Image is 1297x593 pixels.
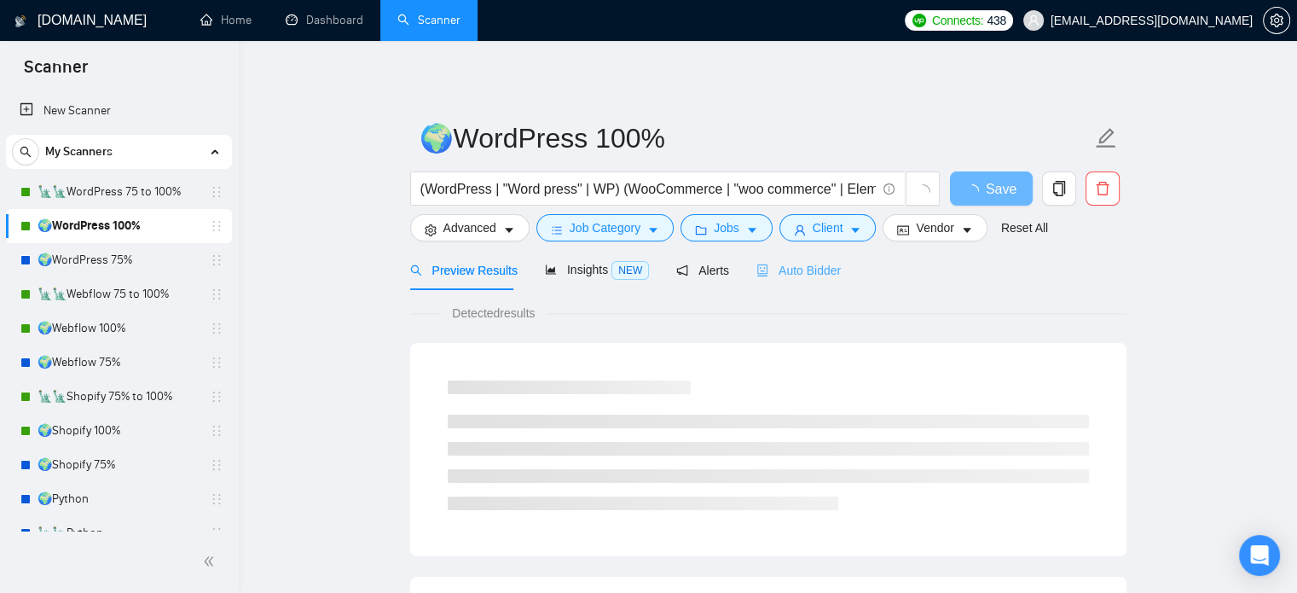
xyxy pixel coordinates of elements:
a: New Scanner [20,94,218,128]
span: My Scanners [45,135,113,169]
button: idcardVendorcaret-down [883,214,987,241]
button: copy [1042,172,1076,206]
span: Client [813,218,843,237]
div: Open Intercom Messenger [1239,535,1280,576]
span: holder [210,492,223,506]
span: copy [1043,181,1075,196]
span: delete [1086,181,1119,196]
button: Save [950,172,1033,206]
img: logo [14,8,26,35]
li: New Scanner [6,94,232,128]
a: 🌍WordPress 75% [38,243,200,277]
span: holder [210,424,223,438]
span: caret-down [503,224,515,236]
span: user [794,224,806,236]
button: search [12,138,39,166]
a: 🌍Shopify 100% [38,414,200,448]
a: 🌍Shopify 75% [38,448,200,482]
span: holder [210,253,223,267]
span: Preview Results [410,264,518,277]
span: Job Category [570,218,640,237]
span: loading [965,184,986,198]
a: homeHome [200,13,252,27]
a: 🌍Webflow 100% [38,311,200,346]
button: folderJobscaret-down [680,214,773,241]
span: setting [425,224,437,236]
span: holder [210,356,223,369]
span: search [13,146,38,158]
span: area-chart [545,264,557,276]
a: 🗽🗽WordPress 75 to 100% [38,175,200,209]
span: Insights [545,263,649,276]
a: searchScanner [397,13,460,27]
span: idcard [897,224,909,236]
span: Connects: [932,11,983,30]
a: 🗽🗽Shopify 75% to 100% [38,380,200,414]
a: 🗽🗽Webflow 75 to 100% [38,277,200,311]
span: Save [986,178,1016,200]
span: edit [1095,127,1117,149]
button: barsJob Categorycaret-down [536,214,674,241]
span: bars [551,224,563,236]
a: dashboardDashboard [286,13,363,27]
a: 🌍Python [38,482,200,516]
span: setting [1264,14,1289,27]
a: Reset All [1001,218,1048,237]
span: user [1028,15,1039,26]
button: delete [1086,172,1120,206]
a: setting [1263,14,1290,27]
span: caret-down [647,224,659,236]
span: caret-down [746,224,758,236]
span: folder [695,224,707,236]
span: holder [210,322,223,335]
span: holder [210,526,223,540]
span: double-left [203,553,220,570]
img: upwork-logo.png [912,14,926,27]
span: holder [210,458,223,472]
span: Vendor [916,218,953,237]
input: Scanner name... [420,117,1091,160]
span: 438 [987,11,1005,30]
input: Search Freelance Jobs... [420,178,876,200]
button: setting [1263,7,1290,34]
span: Detected results [440,304,547,323]
span: Advanced [443,218,496,237]
span: caret-down [961,224,973,236]
span: search [410,265,422,276]
span: notification [676,265,688,276]
span: robot [756,265,768,276]
span: Jobs [714,218,739,237]
span: loading [915,184,930,200]
button: userClientcaret-down [779,214,877,241]
a: 🌍WordPress 100% [38,209,200,243]
button: settingAdvancedcaret-down [410,214,530,241]
span: holder [210,185,223,199]
a: 🗽🗽Python [38,516,200,550]
span: holder [210,219,223,233]
span: holder [210,288,223,301]
span: Alerts [676,264,729,277]
a: 🌍Webflow 75% [38,346,200,380]
span: Auto Bidder [756,264,841,277]
span: caret-down [849,224,861,236]
span: Scanner [10,55,101,90]
span: holder [210,390,223,404]
span: NEW [611,261,649,280]
span: info-circle [883,183,895,195]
